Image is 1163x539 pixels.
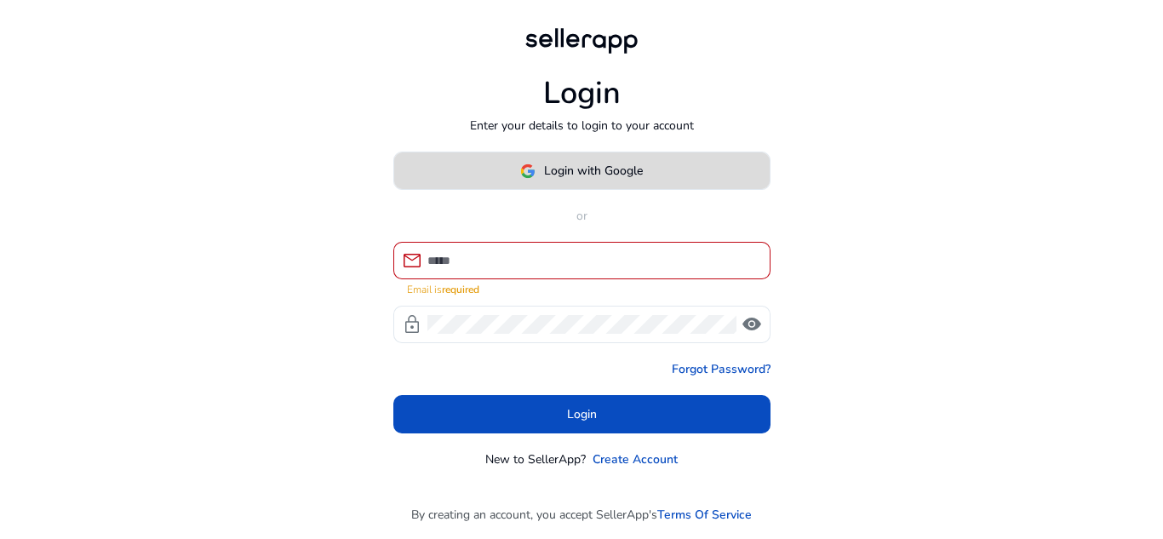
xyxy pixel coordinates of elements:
mat-error: Email is [407,279,757,297]
span: visibility [742,314,762,335]
a: Terms Of Service [657,506,752,524]
button: Login with Google [393,152,771,190]
button: Login [393,395,771,433]
a: Create Account [593,450,678,468]
img: google-logo.svg [520,163,536,179]
p: or [393,207,771,225]
p: Enter your details to login to your account [470,117,694,135]
h1: Login [543,75,621,112]
p: New to SellerApp? [485,450,586,468]
span: lock [402,314,422,335]
span: Login [567,405,597,423]
span: mail [402,250,422,271]
span: Login with Google [544,162,643,180]
a: Forgot Password? [672,360,771,378]
strong: required [442,283,479,296]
